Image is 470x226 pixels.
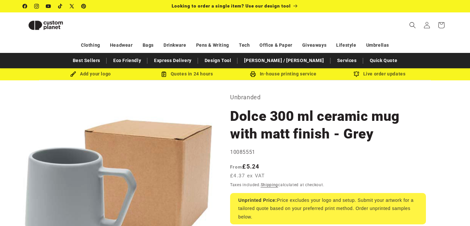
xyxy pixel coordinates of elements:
a: [PERSON_NAME] / [PERSON_NAME] [241,55,327,66]
p: Unbranded [230,92,426,103]
a: Bags [143,40,154,51]
img: Brush Icon [70,71,76,77]
span: 10085551 [230,149,255,155]
a: Design Tool [201,55,235,66]
span: £4.37 ex VAT [230,172,265,180]
a: Umbrellas [366,40,389,51]
a: Eco Friendly [110,55,144,66]
strong: £5.24 [230,163,259,170]
a: Clothing [81,40,100,51]
a: Headwear [110,40,133,51]
div: Add your logo [42,70,139,78]
a: Best Sellers [70,55,103,66]
div: In-house printing service [235,70,331,78]
strong: Unprinted Price: [238,198,277,203]
a: Lifestyle [336,40,356,51]
a: Quick Quote [367,55,401,66]
h1: Dolce 300 ml ceramic mug with matt finish - Grey [230,107,426,143]
img: Custom Planet [23,15,69,36]
span: From [230,164,242,169]
a: Shipping [261,183,278,187]
a: Services [334,55,360,66]
img: Order Updates Icon [161,71,167,77]
summary: Search [405,18,420,32]
a: Pens & Writing [196,40,229,51]
div: Quotes in 24 hours [139,70,235,78]
span: Looking to order a single item? Use our design tool [172,3,291,8]
a: Custom Planet [21,12,91,38]
a: Drinkware [164,40,186,51]
div: Live order updates [331,70,428,78]
a: Tech [239,40,250,51]
img: Order updates [353,71,359,77]
a: Express Delivery [151,55,195,66]
div: Price excludes your logo and setup. Submit your artwork for a tailored quote based on your prefer... [230,193,426,224]
div: Taxes included. calculated at checkout. [230,182,426,188]
a: Office & Paper [259,40,292,51]
a: Giveaways [302,40,326,51]
img: In-house printing [250,71,256,77]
